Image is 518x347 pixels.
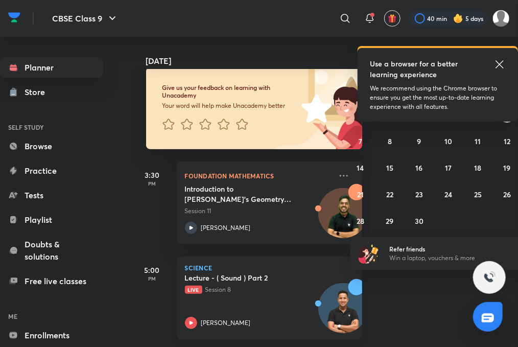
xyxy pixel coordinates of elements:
button: September 18, 2025 [469,159,486,176]
abbr: September 8, 2025 [388,136,392,146]
img: feedback_image [267,67,362,149]
img: streak [453,13,463,24]
button: September 16, 2025 [411,159,428,176]
abbr: September 24, 2025 [444,190,452,199]
abbr: September 28, 2025 [357,216,364,226]
abbr: September 22, 2025 [386,190,393,199]
h5: 5:00 [132,265,173,275]
h5: Introduction to Euclid's Geometry (Questions Ka Dose 2) [185,184,312,204]
h5: Lecture - ( Sound ) Part 2 [185,273,312,283]
p: Session 11 [185,206,332,216]
button: September 29, 2025 [382,213,398,229]
abbr: September 21, 2025 [357,190,364,199]
button: September 23, 2025 [411,186,428,202]
abbr: September 9, 2025 [417,136,421,146]
img: Avatar [319,194,368,243]
abbr: September 11, 2025 [475,136,481,146]
button: September 21, 2025 [352,186,369,202]
img: Avatar [319,289,368,338]
button: September 14, 2025 [352,159,369,176]
abbr: September 30, 2025 [415,216,423,226]
button: September 28, 2025 [352,213,369,229]
button: September 19, 2025 [499,159,515,176]
button: September 8, 2025 [382,133,398,149]
abbr: September 12, 2025 [504,136,510,146]
p: We recommend using the Chrome browser to ensure you get the most up-to-date learning experience w... [370,84,506,111]
img: Company Logo [8,10,20,25]
p: [PERSON_NAME] [201,223,251,233]
button: September 9, 2025 [411,133,428,149]
button: September 10, 2025 [440,133,457,149]
abbr: September 10, 2025 [444,136,452,146]
div: Store [25,86,51,98]
p: Your word will help make Unacademy better [162,102,302,110]
p: [PERSON_NAME] [201,318,251,328]
abbr: September 16, 2025 [416,163,423,173]
img: Aarushi [492,10,510,27]
abbr: September 14, 2025 [357,163,364,173]
h5: 3:30 [132,170,173,180]
button: September 30, 2025 [411,213,428,229]
h4: [DATE] [146,57,373,65]
abbr: September 25, 2025 [474,190,482,199]
p: Win a laptop, vouchers & more [390,253,515,263]
button: September 26, 2025 [499,186,515,202]
abbr: September 15, 2025 [386,163,393,173]
a: Company Logo [8,10,20,28]
abbr: September 29, 2025 [386,216,394,226]
p: PM [132,180,173,187]
button: September 7, 2025 [352,133,369,149]
button: September 17, 2025 [440,159,457,176]
img: ttu [483,271,496,284]
abbr: September 7, 2025 [359,136,362,146]
abbr: September 17, 2025 [445,163,452,173]
abbr: September 18, 2025 [474,163,481,173]
abbr: September 23, 2025 [415,190,423,199]
button: September 12, 2025 [499,133,515,149]
button: CBSE Class 9 [46,8,125,29]
button: avatar [384,10,401,27]
button: September 11, 2025 [469,133,486,149]
button: September 15, 2025 [382,159,398,176]
button: September 24, 2025 [440,186,457,202]
p: Foundation Mathematics [185,170,332,182]
h6: Give us your feedback on learning with Unacademy [162,84,302,100]
h6: Refer friends [390,244,515,253]
p: Session 8 [185,285,332,294]
span: Live [185,286,202,294]
img: avatar [388,14,397,23]
button: September 22, 2025 [382,186,398,202]
img: referral [359,243,379,264]
button: September 25, 2025 [469,186,486,202]
abbr: September 26, 2025 [503,190,511,199]
h5: Use a browser for a better learning experience [370,58,472,80]
p: Science [185,265,355,271]
p: PM [132,275,173,282]
abbr: September 19, 2025 [504,163,511,173]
